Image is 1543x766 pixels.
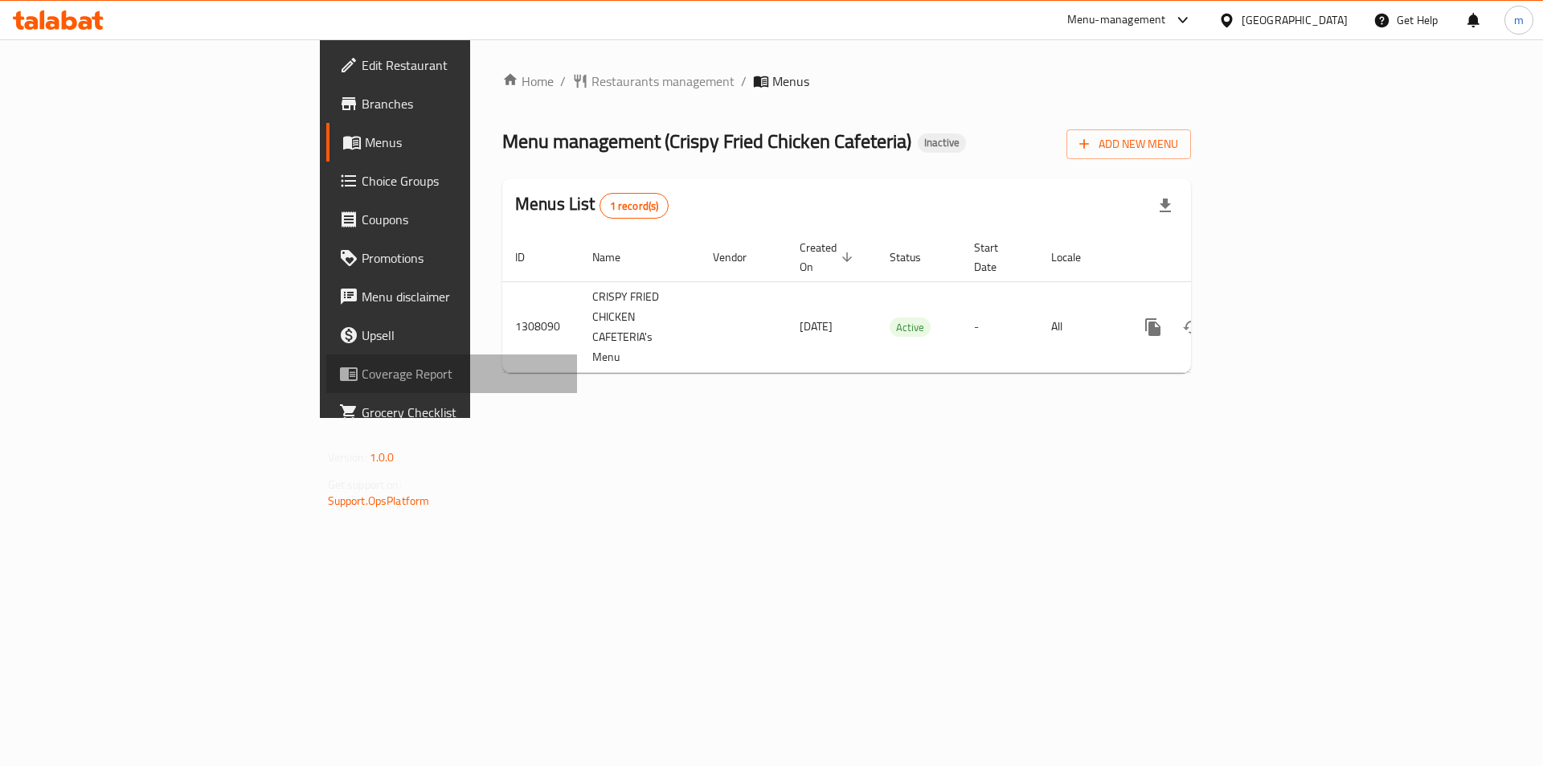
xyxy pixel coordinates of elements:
span: Coverage Report [362,364,565,383]
span: Active [890,318,931,337]
span: Menu management ( Crispy Fried Chicken Cafeteria ) [502,123,911,159]
a: Coverage Report [326,354,578,393]
a: Restaurants management [572,72,735,91]
span: Version: [328,447,367,468]
h2: Menus List [515,192,669,219]
span: Start Date [974,238,1019,276]
span: Locale [1051,248,1102,267]
span: Created On [800,238,857,276]
div: Total records count [600,193,669,219]
span: Promotions [362,248,565,268]
a: Promotions [326,239,578,277]
span: Menus [365,133,565,152]
span: m [1514,11,1524,29]
td: CRISPY FRIED CHICKEN CAFETERIA's Menu [579,281,700,372]
a: Upsell [326,316,578,354]
th: Actions [1121,233,1301,282]
td: - [961,281,1038,372]
span: 1 record(s) [600,199,669,214]
a: Choice Groups [326,162,578,200]
td: All [1038,281,1121,372]
button: more [1134,308,1173,346]
a: Coupons [326,200,578,239]
li: / [741,72,747,91]
span: Edit Restaurant [362,55,565,75]
button: Change Status [1173,308,1211,346]
nav: breadcrumb [502,72,1191,91]
span: Grocery Checklist [362,403,565,422]
span: Add New Menu [1079,134,1178,154]
span: Upsell [362,326,565,345]
span: Vendor [713,248,767,267]
table: enhanced table [502,233,1301,373]
a: Edit Restaurant [326,46,578,84]
a: Menu disclaimer [326,277,578,316]
span: Get support on: [328,474,402,495]
span: Coupons [362,210,565,229]
span: Restaurants management [591,72,735,91]
span: [DATE] [800,316,833,337]
button: Add New Menu [1066,129,1191,159]
a: Branches [326,84,578,123]
span: Name [592,248,641,267]
a: Support.OpsPlatform [328,490,430,511]
div: Menu-management [1067,10,1166,30]
span: Branches [362,94,565,113]
span: ID [515,248,546,267]
span: Status [890,248,942,267]
a: Grocery Checklist [326,393,578,432]
span: Choice Groups [362,171,565,190]
span: Menu disclaimer [362,287,565,306]
div: [GEOGRAPHIC_DATA] [1242,11,1348,29]
a: Menus [326,123,578,162]
span: 1.0.0 [370,447,395,468]
span: Inactive [918,136,966,150]
div: Export file [1146,186,1185,225]
div: Inactive [918,133,966,153]
span: Menus [772,72,809,91]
